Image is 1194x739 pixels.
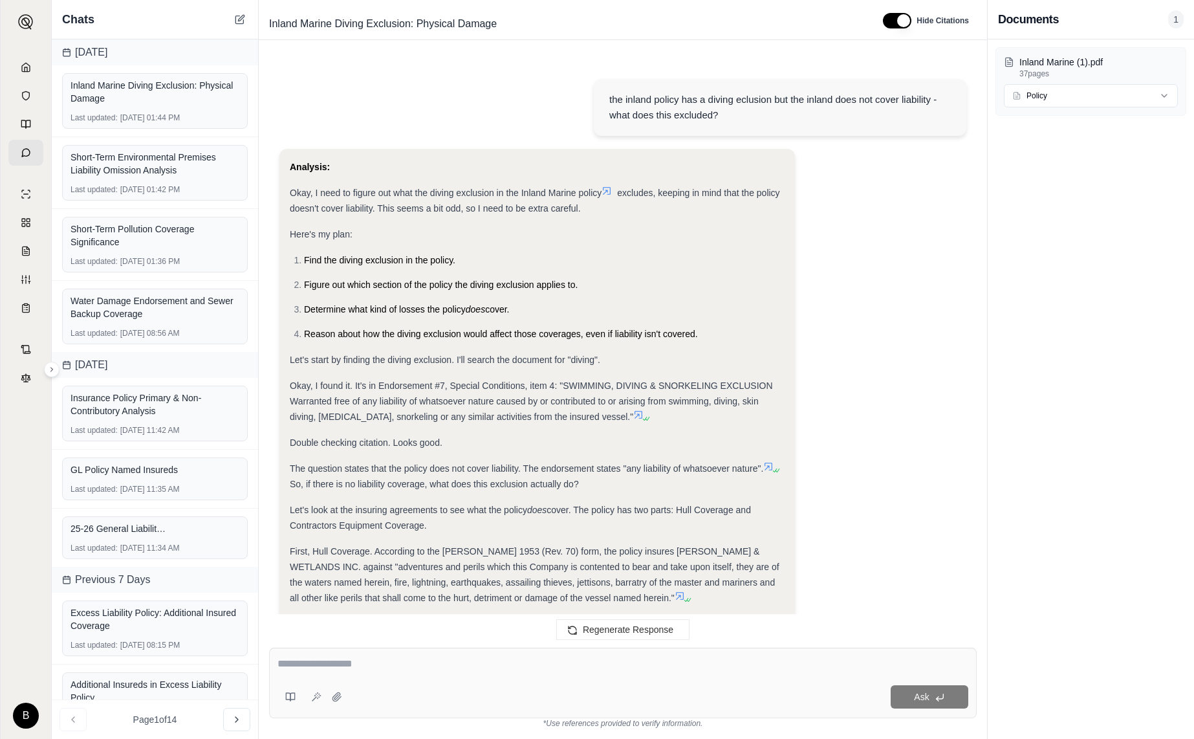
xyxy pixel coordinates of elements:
[583,624,673,635] span: Regenerate Response
[71,606,239,632] div: Excess Liability Policy: Additional Insured Coverage
[71,484,118,494] span: Last updated:
[8,295,43,321] a: Coverage Table
[71,256,239,267] div: [DATE] 01:36 PM
[998,10,1059,28] h3: Documents
[71,640,239,650] div: [DATE] 08:15 PM
[71,678,239,704] div: Additional Insureds in Excess Liability Policy
[8,111,43,137] a: Prompt Library
[914,692,929,702] span: Ask
[290,546,779,603] span: First, Hull Coverage. According to the [PERSON_NAME] 1953 (Rev. 70) form, the policy insures [PER...
[917,16,969,26] span: Hide Citations
[8,365,43,391] a: Legal Search Engine
[71,113,239,123] div: [DATE] 01:44 PM
[1004,56,1178,79] button: Inland Marine (1).pdf37pages
[71,425,239,436] div: [DATE] 11:42 AM
[71,256,118,267] span: Last updated:
[71,484,239,494] div: [DATE] 11:35 AM
[71,543,118,553] span: Last updated:
[8,181,43,207] a: Single Policy
[8,336,43,362] a: Contract Analysis
[71,79,239,105] div: Inland Marine Diving Exclusion: Physical Damage
[8,140,43,166] a: Chat
[466,304,485,314] span: does
[1168,10,1184,28] span: 1
[304,329,698,339] span: Reason about how the diving exclusion would affect those coverages, even if liability isn't covered.
[8,267,43,292] a: Custom Report
[13,9,39,35] button: Expand sidebar
[71,425,118,436] span: Last updated:
[71,328,239,338] div: [DATE] 08:56 AM
[556,619,689,640] button: Regenerate Response
[304,255,455,265] span: Find the diving exclusion in the policy.
[18,14,34,30] img: Expand sidebar
[290,355,600,365] span: Let's start by finding the diving exclusion. I'll search the document for "diving".
[8,54,43,80] a: Home
[8,210,43,236] a: Policy Comparisons
[232,12,248,27] button: New Chat
[71,463,239,476] div: GL Policy Named Insureds
[290,437,442,448] span: Double checking citation. Looks good.
[133,713,177,726] span: Page 1 of 14
[304,280,578,290] span: Figure out which section of the policy the diving exclusion applies to.
[62,10,94,28] span: Chats
[269,718,977,729] div: *Use references provided to verify information.
[264,14,502,34] span: Inland Marine Diving Exclusion: Physical Damage
[71,184,239,195] div: [DATE] 01:42 PM
[1019,69,1178,79] p: 37 pages
[304,304,466,314] span: Determine what kind of losses the policy
[71,151,239,177] div: Short-Term Environmental Premises Liability Omission Analysis
[52,39,258,65] div: [DATE]
[264,14,867,34] div: Edit Title
[71,113,118,123] span: Last updated:
[71,522,168,535] span: 25-26 General Liability Policy.PDF
[290,188,602,198] span: Okay, I need to figure out what the diving exclusion in the Inland Marine policy
[71,223,239,248] div: Short-Term Pollution Coverage Significance
[71,294,239,320] div: Water Damage Endorsement and Sewer Backup Coverage
[527,505,547,515] em: does
[52,567,258,593] div: Previous 7 Days
[8,238,43,264] a: Claim Coverage
[71,392,239,417] div: Insurance Policy Primary & Non-Contributory Analysis
[71,184,118,195] span: Last updated:
[290,162,330,172] strong: Analysis:
[290,479,579,489] span: So, if there is no liability coverage, what does this exclusion actually do?
[290,505,751,531] span: cover. The policy has two parts: Hull Coverage and Contractors Equipment Coverage.
[290,505,527,515] span: Let's look at the insuring agreements to see what the policy
[52,352,258,378] div: [DATE]
[71,328,118,338] span: Last updated:
[13,703,39,729] div: B
[485,304,509,314] span: cover.
[290,229,353,239] span: Here's my plan:
[44,362,60,377] button: Expand sidebar
[71,543,239,553] div: [DATE] 11:34 AM
[290,381,773,422] span: Okay, I found it. It's in Endorsement #7, Special Conditions, item 4: "SWIMMING, DIVING & SNORKEL...
[609,92,951,123] div: the inland policy has a diving eclusion but the inland does not cover liability - what does this ...
[8,83,43,109] a: Documents Vault
[71,640,118,650] span: Last updated:
[1019,56,1178,69] p: Inland Marine (1).pdf
[290,463,763,474] span: The question states that the policy does not cover liability. The endorsement states "any liabili...
[891,685,968,709] button: Ask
